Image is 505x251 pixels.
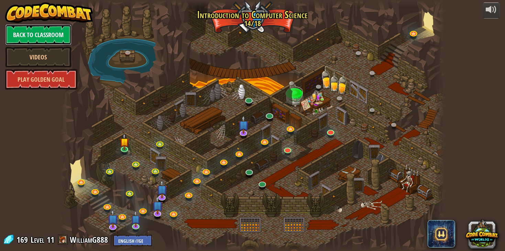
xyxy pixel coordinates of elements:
[70,234,110,245] a: WilliamG888
[31,234,44,246] span: Level
[238,115,249,134] img: level-banner-unstarted-subscriber.png
[47,234,54,245] span: 11
[156,180,167,198] img: level-banner-unstarted-subscriber.png
[152,196,163,215] img: level-banner-unstarted-subscriber.png
[17,234,30,245] span: 169
[107,209,118,228] img: level-banner-unstarted-subscriber.png
[5,47,72,67] a: Videos
[5,2,93,23] img: CodeCombat - Learn how to code by playing a game
[5,24,72,45] a: Back to Classroom
[5,69,77,90] a: Play Golden Goal
[483,2,500,19] button: Adjust volume
[131,211,141,227] img: level-banner-unstarted-subscriber.png
[120,134,130,150] img: level-banner-started.png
